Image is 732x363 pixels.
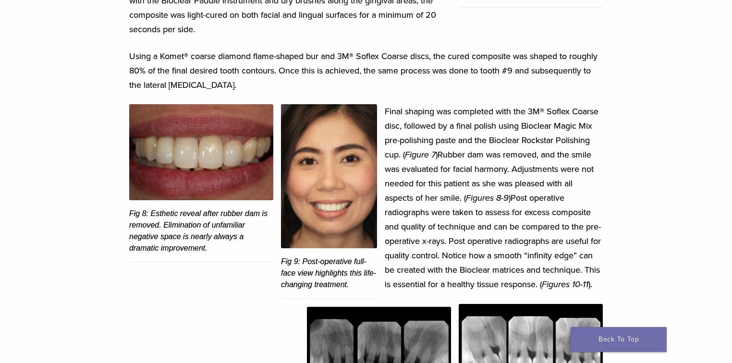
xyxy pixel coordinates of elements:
em: Figure 7 [405,149,436,160]
a: Back To Top [571,327,667,352]
em: Figures 8-9 [466,193,509,203]
figcaption: Fig 8: Esthetic reveal after rubber dam is removed. Elimination of unfamiliar negative space is n... [129,200,273,263]
span: Rubber dam was removed, and the smile was evaluated for facial harmony. Adjustments were not need... [385,149,594,203]
em: Figures 10-11 [542,279,588,290]
figcaption: Fig 9: Post-operative full-face view highlights this life-changing treatment. [281,248,377,299]
p: Using a Komet® coarse diamond flame-shaped bur and 3M® Soflex Coarse discs, the cured composite w... [129,49,603,92]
